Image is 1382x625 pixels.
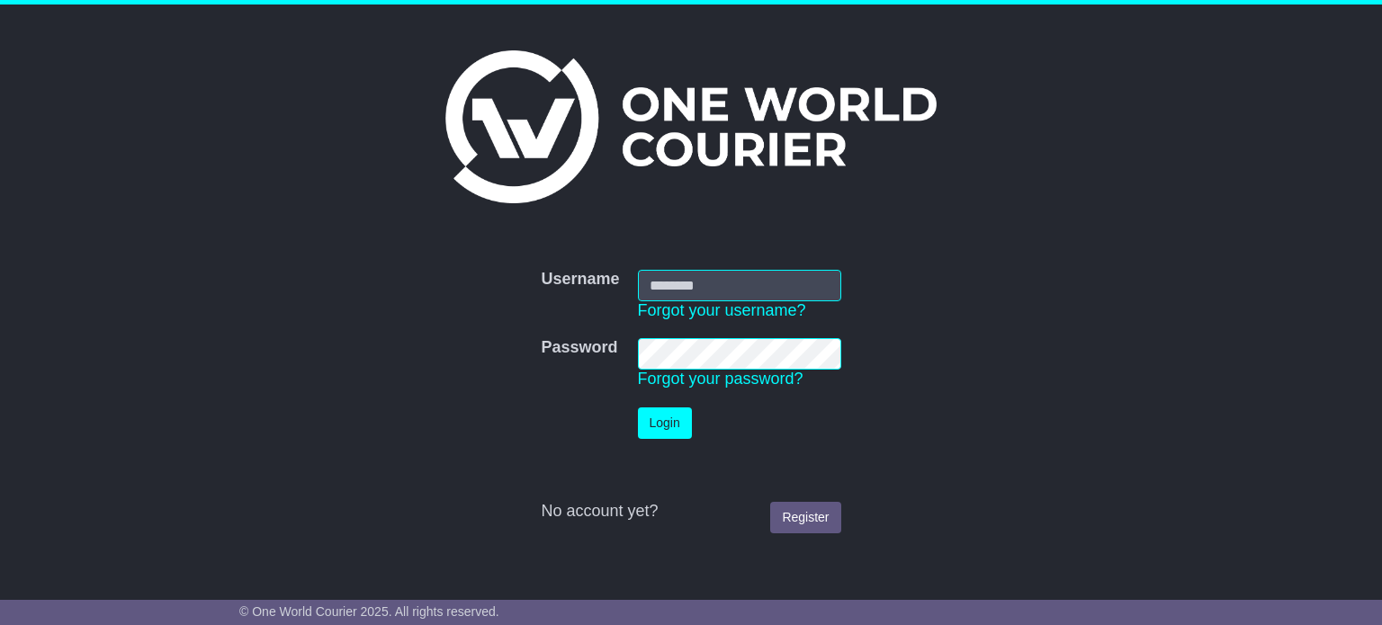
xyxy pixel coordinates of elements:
[445,50,937,203] img: One World
[638,407,692,439] button: Login
[541,502,840,522] div: No account yet?
[541,338,617,358] label: Password
[638,301,806,319] a: Forgot your username?
[239,604,499,619] span: © One World Courier 2025. All rights reserved.
[770,502,840,533] a: Register
[541,270,619,290] label: Username
[638,370,803,388] a: Forgot your password?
